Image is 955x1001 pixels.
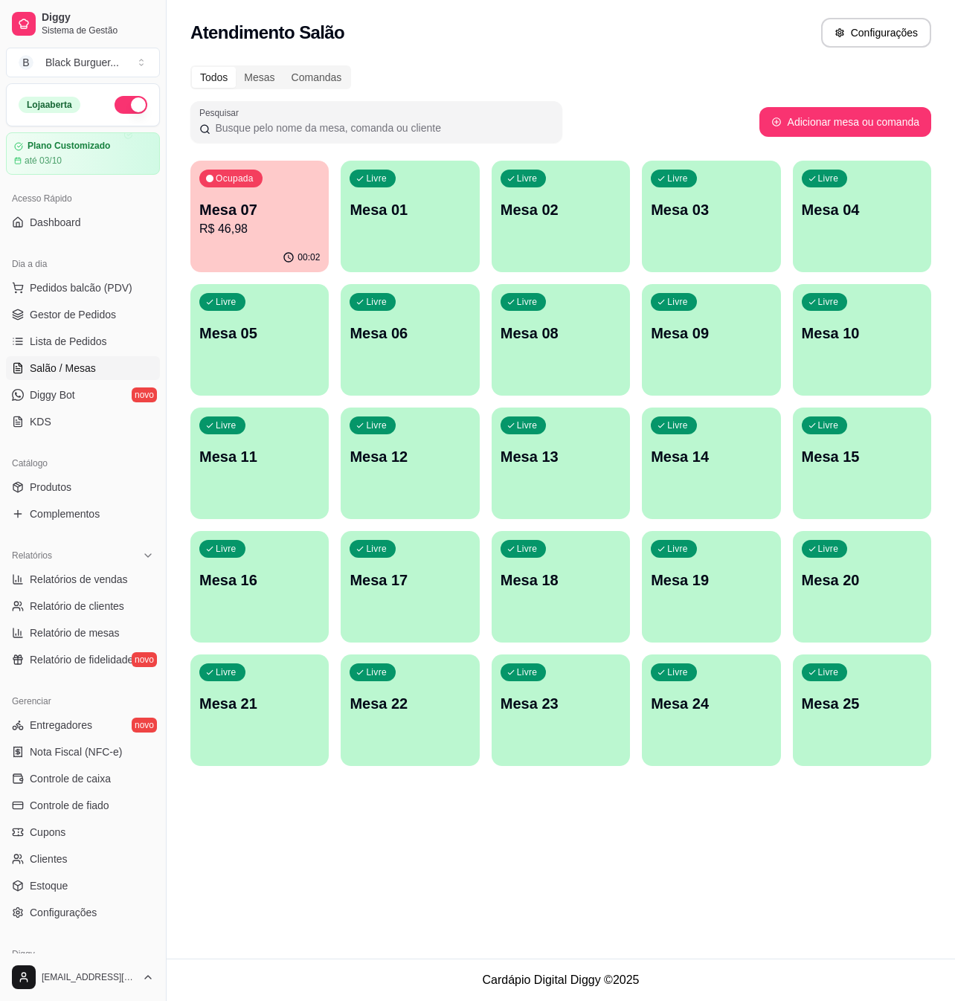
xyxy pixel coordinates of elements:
[642,284,780,396] button: LivreMesa 09
[30,361,96,376] span: Salão / Mesas
[6,621,160,645] a: Relatório de mesas
[190,284,329,396] button: LivreMesa 05
[350,570,470,590] p: Mesa 17
[6,959,160,995] button: [EMAIL_ADDRESS][DOMAIN_NAME]
[341,161,479,272] button: LivreMesa 01
[517,419,538,431] p: Livre
[30,414,51,429] span: KDS
[236,67,283,88] div: Mesas
[517,666,538,678] p: Livre
[30,878,68,893] span: Estoque
[6,648,160,672] a: Relatório de fidelidadenovo
[199,446,320,467] p: Mesa 11
[651,446,771,467] p: Mesa 14
[216,666,237,678] p: Livre
[667,296,688,308] p: Livre
[341,531,479,643] button: LivreMesa 17
[216,543,237,555] p: Livre
[6,874,160,898] a: Estoque
[366,666,387,678] p: Livre
[30,798,109,813] span: Controle de fiado
[366,296,387,308] p: Livre
[492,654,630,766] button: LivreMesa 23
[6,329,160,353] a: Lista de Pedidos
[6,942,160,966] div: Diggy
[6,48,160,77] button: Select a team
[6,410,160,434] a: KDS
[651,693,771,714] p: Mesa 24
[350,446,470,467] p: Mesa 12
[6,901,160,924] a: Configurações
[802,446,922,467] p: Mesa 15
[199,693,320,714] p: Mesa 21
[6,713,160,737] a: Entregadoresnovo
[30,572,128,587] span: Relatórios de vendas
[6,475,160,499] a: Produtos
[6,303,160,326] a: Gestor de Pedidos
[759,107,931,137] button: Adicionar mesa ou comanda
[199,199,320,220] p: Mesa 07
[199,220,320,238] p: R$ 46,98
[366,173,387,184] p: Livre
[45,55,119,70] div: Black Burguer ...
[818,173,839,184] p: Livre
[42,25,154,36] span: Sistema de Gestão
[25,155,62,167] article: até 03/10
[821,18,931,48] button: Configurações
[802,323,922,344] p: Mesa 10
[366,419,387,431] p: Livre
[802,693,922,714] p: Mesa 25
[30,506,100,521] span: Complementos
[30,718,92,733] span: Entregadores
[28,141,110,152] article: Plano Customizado
[642,408,780,519] button: LivreMesa 14
[190,21,344,45] h2: Atendimento Salão
[30,905,97,920] span: Configurações
[216,296,237,308] p: Livre
[30,825,65,840] span: Cupons
[818,419,839,431] p: Livre
[167,959,955,1001] footer: Cardápio Digital Diggy © 2025
[30,625,120,640] span: Relatório de mesas
[6,502,160,526] a: Complementos
[651,570,771,590] p: Mesa 19
[298,251,320,263] p: 00:02
[802,199,922,220] p: Mesa 04
[115,96,147,114] button: Alterar Status
[818,296,839,308] p: Livre
[6,252,160,276] div: Dia a dia
[190,408,329,519] button: LivreMesa 11
[216,419,237,431] p: Livre
[30,307,116,322] span: Gestor de Pedidos
[199,323,320,344] p: Mesa 05
[6,187,160,210] div: Acesso Rápido
[30,652,133,667] span: Relatório de fidelidade
[341,654,479,766] button: LivreMesa 22
[667,543,688,555] p: Livre
[6,6,160,42] a: DiggySistema de Gestão
[492,284,630,396] button: LivreMesa 08
[6,356,160,380] a: Salão / Mesas
[6,820,160,844] a: Cupons
[341,408,479,519] button: LivreMesa 12
[192,67,236,88] div: Todos
[6,383,160,407] a: Diggy Botnovo
[501,693,621,714] p: Mesa 23
[492,408,630,519] button: LivreMesa 13
[642,161,780,272] button: LivreMesa 03
[6,794,160,817] a: Controle de fiado
[30,334,107,349] span: Lista de Pedidos
[350,323,470,344] p: Mesa 06
[12,550,52,561] span: Relatórios
[802,570,922,590] p: Mesa 20
[6,276,160,300] button: Pedidos balcão (PDV)
[42,971,136,983] span: [EMAIL_ADDRESS][DOMAIN_NAME]
[667,419,688,431] p: Livre
[350,693,470,714] p: Mesa 22
[642,531,780,643] button: LivreMesa 19
[366,543,387,555] p: Livre
[667,173,688,184] p: Livre
[651,323,771,344] p: Mesa 09
[30,744,122,759] span: Nota Fiscal (NFC-e)
[642,654,780,766] button: LivreMesa 24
